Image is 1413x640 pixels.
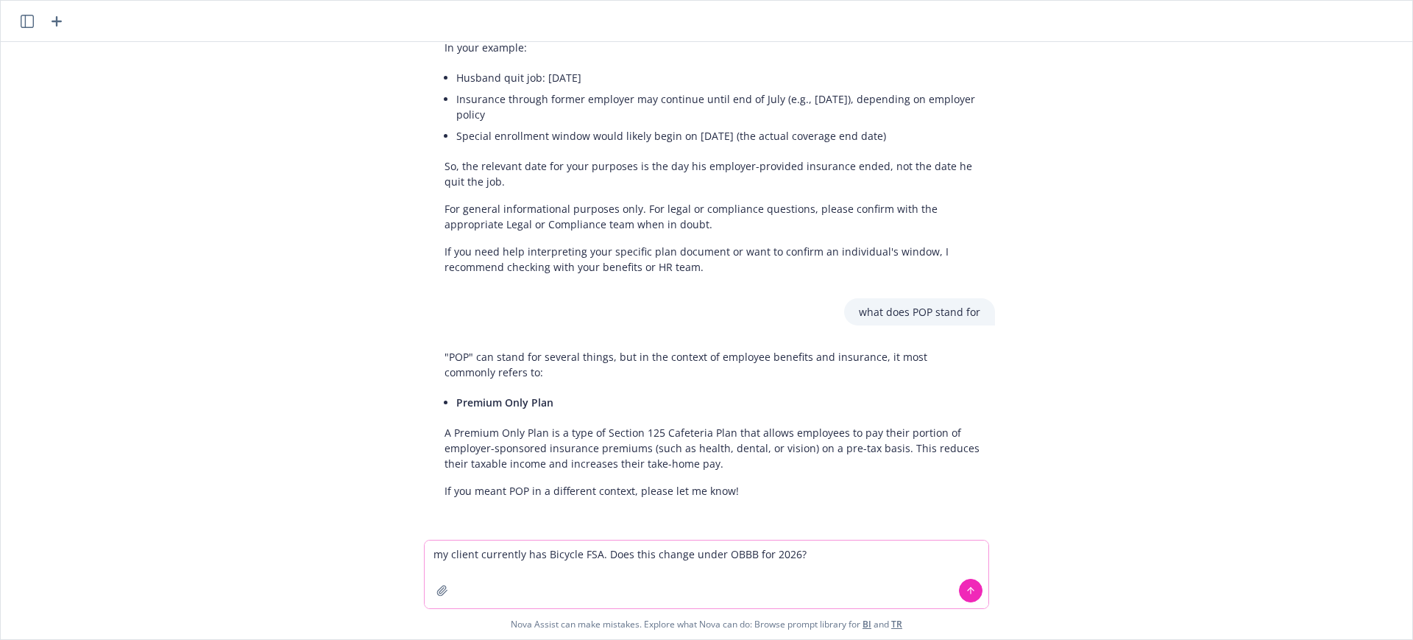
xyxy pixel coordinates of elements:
li: Insurance through former employer may continue until end of July (e.g., [DATE]), depending on emp... [456,88,980,125]
a: BI [863,618,871,630]
textarea: my client currently has Bicycle FSA. Does this change under OBBB for 2026? [425,541,988,608]
span: Premium Only Plan [456,395,553,409]
p: If you meant POP in a different context, please let me know! [445,483,980,499]
p: If you need help interpreting your specific plan document or want to confirm an individual's wind... [445,244,980,275]
p: what does POP stand for [859,304,980,320]
p: So, the relevant date for your purposes is the day his employer-provided insurance ended, not the... [445,158,980,189]
p: For general informational purposes only. For legal or compliance questions, please confirm with t... [445,201,980,232]
p: In your example: [445,40,980,55]
span: Nova Assist can make mistakes. Explore what Nova can do: Browse prompt library for and [511,609,902,639]
li: Special enrollment window would likely begin on [DATE] (the actual coverage end date) [456,125,980,147]
a: TR [891,618,902,630]
li: Husband quit job: [DATE] [456,67,980,88]
p: "POP" can stand for several things, but in the context of employee benefits and insurance, it mos... [445,349,980,380]
p: A Premium Only Plan is a type of Section 125 Cafeteria Plan that allows employees to pay their po... [445,425,980,471]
